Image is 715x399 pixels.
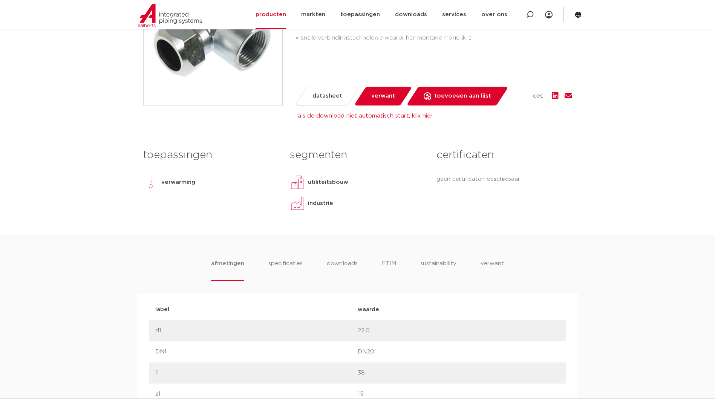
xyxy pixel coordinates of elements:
h3: certificaten [436,148,572,163]
li: downloads [327,259,358,281]
p: 38 [358,368,560,378]
p: l1 [155,368,358,378]
a: als de download niet automatisch start, klik hier [298,113,433,119]
li: snelle verbindingstechnologie waarbij her-montage mogelijk is [301,32,572,44]
p: label [155,305,358,314]
a: datasheet [294,87,360,105]
a: verwant [354,87,412,105]
h3: toepassingen [143,148,279,163]
p: d1 [155,326,358,335]
span: deel: [533,92,546,101]
h3: segmenten [290,148,425,163]
img: verwarming [143,175,158,190]
li: ETIM [382,259,396,281]
p: industrie [308,199,333,208]
li: afmetingen [211,259,244,281]
img: industrie [290,196,305,211]
p: 22,0 [358,326,560,335]
span: toevoegen aan lijst [434,90,491,102]
li: sustainability [420,259,456,281]
span: verwant [371,90,395,102]
p: DN1 [155,347,358,356]
p: geen certificaten beschikbaar [436,175,572,184]
p: utiliteitsbouw [308,178,348,187]
li: specificaties [268,259,303,281]
p: waarde [358,305,560,314]
li: verwant [481,259,504,281]
span: datasheet [312,90,342,102]
img: utiliteitsbouw [290,175,305,190]
p: DN20 [358,347,560,356]
p: 15 [358,390,560,399]
p: verwarming [161,178,195,187]
p: z1 [155,390,358,399]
